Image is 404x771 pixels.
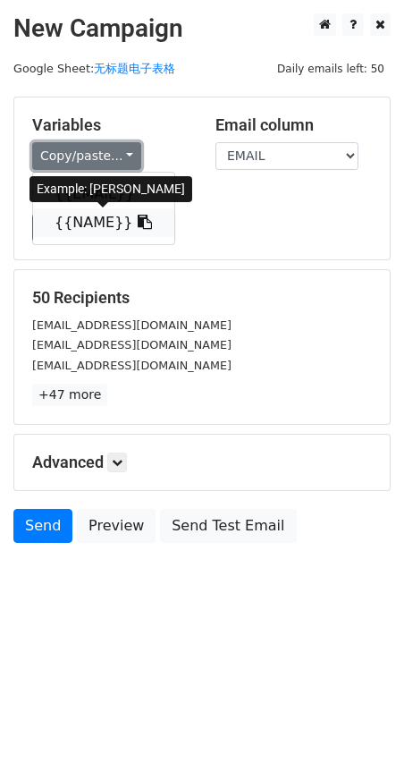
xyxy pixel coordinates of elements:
small: Google Sheet: [13,62,175,75]
a: Send Test Email [160,509,296,543]
a: +47 more [32,384,107,406]
h5: 50 Recipients [32,288,372,308]
span: Daily emails left: 50 [271,59,391,79]
a: Copy/paste... [32,142,141,170]
a: Send [13,509,72,543]
small: [EMAIL_ADDRESS][DOMAIN_NAME] [32,318,231,332]
a: Preview [77,509,156,543]
iframe: Chat Widget [315,685,404,771]
a: Daily emails left: 50 [271,62,391,75]
h2: New Campaign [13,13,391,44]
small: [EMAIL_ADDRESS][DOMAIN_NAME] [32,359,231,372]
div: 聊天小组件 [315,685,404,771]
small: [EMAIL_ADDRESS][DOMAIN_NAME] [32,338,231,352]
h5: Variables [32,115,189,135]
a: 无标题电子表格 [94,62,175,75]
h5: Advanced [32,453,372,472]
a: {{NAME}} [33,208,174,237]
h5: Email column [215,115,372,135]
div: Example: [PERSON_NAME] [29,176,192,202]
